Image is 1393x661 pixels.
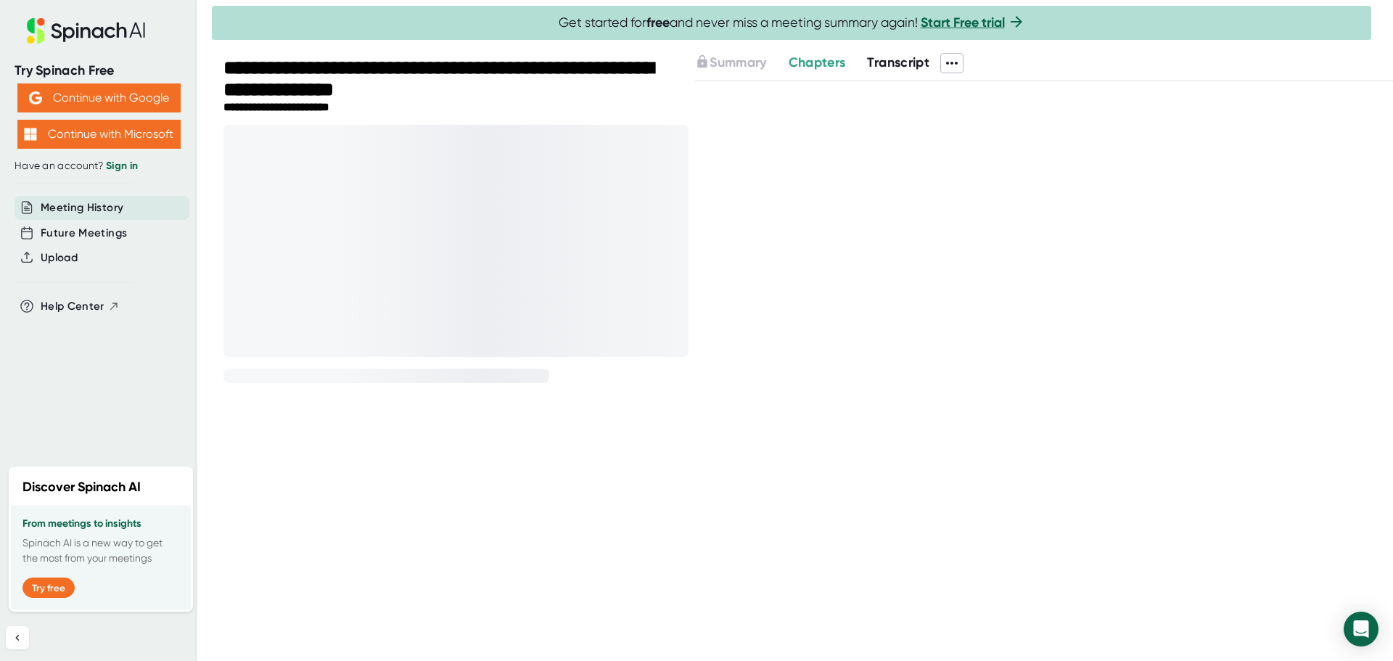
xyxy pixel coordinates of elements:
[867,53,929,73] button: Transcript
[41,298,104,315] span: Help Center
[22,477,141,497] h2: Discover Spinach AI
[789,53,846,73] button: Chapters
[41,225,127,242] button: Future Meetings
[41,298,120,315] button: Help Center
[17,83,181,112] button: Continue with Google
[41,200,123,216] button: Meeting History
[646,15,670,30] b: free
[41,250,78,266] button: Upload
[695,53,766,73] button: Summary
[695,53,788,73] div: Upgrade to access
[867,54,929,70] span: Transcript
[106,160,138,172] a: Sign in
[22,578,75,598] button: Try free
[789,54,846,70] span: Chapters
[15,62,183,79] div: Try Spinach Free
[15,160,183,173] div: Have an account?
[1344,612,1378,646] div: Open Intercom Messenger
[921,15,1005,30] a: Start Free trial
[710,54,766,70] span: Summary
[559,15,1025,31] span: Get started for and never miss a meeting summary again!
[22,535,179,566] p: Spinach AI is a new way to get the most from your meetings
[6,626,29,649] button: Collapse sidebar
[17,120,181,149] button: Continue with Microsoft
[29,91,42,104] img: Aehbyd4JwY73AAAAAElFTkSuQmCC
[22,518,179,530] h3: From meetings to insights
